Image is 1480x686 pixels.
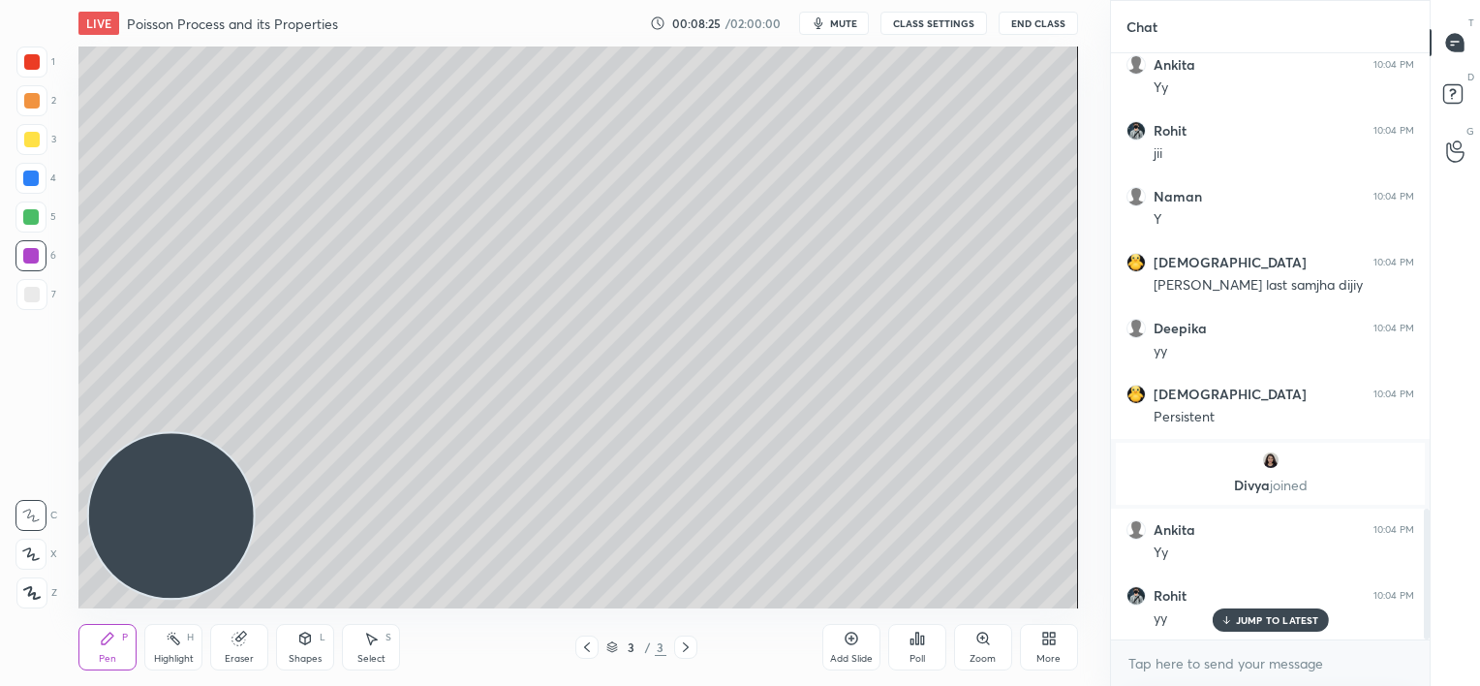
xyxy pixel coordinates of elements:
[880,12,987,35] button: CLASS SETTINGS
[1468,16,1474,30] p: T
[1126,319,1146,338] img: default.png
[1154,56,1195,74] h6: Ankita
[1126,253,1146,272] img: 3
[1126,187,1146,206] img: default.png
[1126,385,1146,404] img: 3
[1154,521,1195,539] h6: Ankita
[16,577,57,608] div: Z
[1126,520,1146,540] img: default.png
[1154,342,1414,361] div: yy
[1154,276,1414,296] div: [PERSON_NAME] last samjha dijiy
[1261,451,1280,470] img: b6848bcfb59f480ea4e416690ef8e146.jpg
[99,654,116,664] div: Pen
[225,654,254,664] div: Eraser
[15,163,56,194] div: 4
[1154,188,1202,205] h6: Naman
[999,12,1078,35] button: End Class
[1373,524,1414,536] div: 10:04 PM
[16,279,56,310] div: 7
[1373,323,1414,334] div: 10:04 PM
[78,12,119,35] div: LIVE
[1154,609,1414,629] div: yy
[16,124,56,155] div: 3
[1373,125,1414,137] div: 10:04 PM
[1467,70,1474,84] p: D
[1373,59,1414,71] div: 10:04 PM
[1111,53,1430,639] div: grid
[16,47,55,78] div: 1
[357,654,385,664] div: Select
[1373,389,1414,400] div: 10:04 PM
[1154,386,1307,403] h6: [DEMOGRAPHIC_DATA]
[15,539,57,570] div: X
[320,633,325,642] div: L
[16,85,56,116] div: 2
[1154,544,1414,563] div: Yy
[385,633,391,642] div: S
[1154,408,1414,427] div: Persistent
[1154,210,1414,230] div: Y
[15,240,56,271] div: 6
[1127,478,1413,493] p: Divya
[1126,121,1146,140] img: 510ebc19f8734d96b43c8e4fc9fbdc4e.jpg
[1154,320,1207,337] h6: Deepika
[1126,55,1146,75] img: default.png
[1373,257,1414,268] div: 10:04 PM
[1373,191,1414,203] div: 10:04 PM
[1236,614,1319,626] p: JUMP TO LATEST
[1466,124,1474,139] p: G
[1154,122,1187,140] h6: Rohit
[1373,590,1414,602] div: 10:04 PM
[122,633,128,642] div: P
[289,654,322,664] div: Shapes
[1111,1,1173,52] p: Chat
[1036,654,1061,664] div: More
[127,15,338,33] h4: Poisson Process and its Properties
[1154,78,1414,98] div: Yy
[1126,586,1146,606] img: 510ebc19f8734d96b43c8e4fc9fbdc4e.jpg
[799,12,869,35] button: mute
[622,641,641,653] div: 3
[1270,476,1308,494] span: joined
[15,202,56,233] div: 5
[154,654,194,664] div: Highlight
[970,654,996,664] div: Zoom
[1154,254,1307,271] h6: [DEMOGRAPHIC_DATA]
[830,654,873,664] div: Add Slide
[645,641,651,653] div: /
[15,500,57,531] div: C
[1154,144,1414,164] div: jii
[910,654,925,664] div: Poll
[1154,587,1187,605] h6: Rohit
[830,16,857,30] span: mute
[655,639,666,656] div: 3
[187,633,194,642] div: H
